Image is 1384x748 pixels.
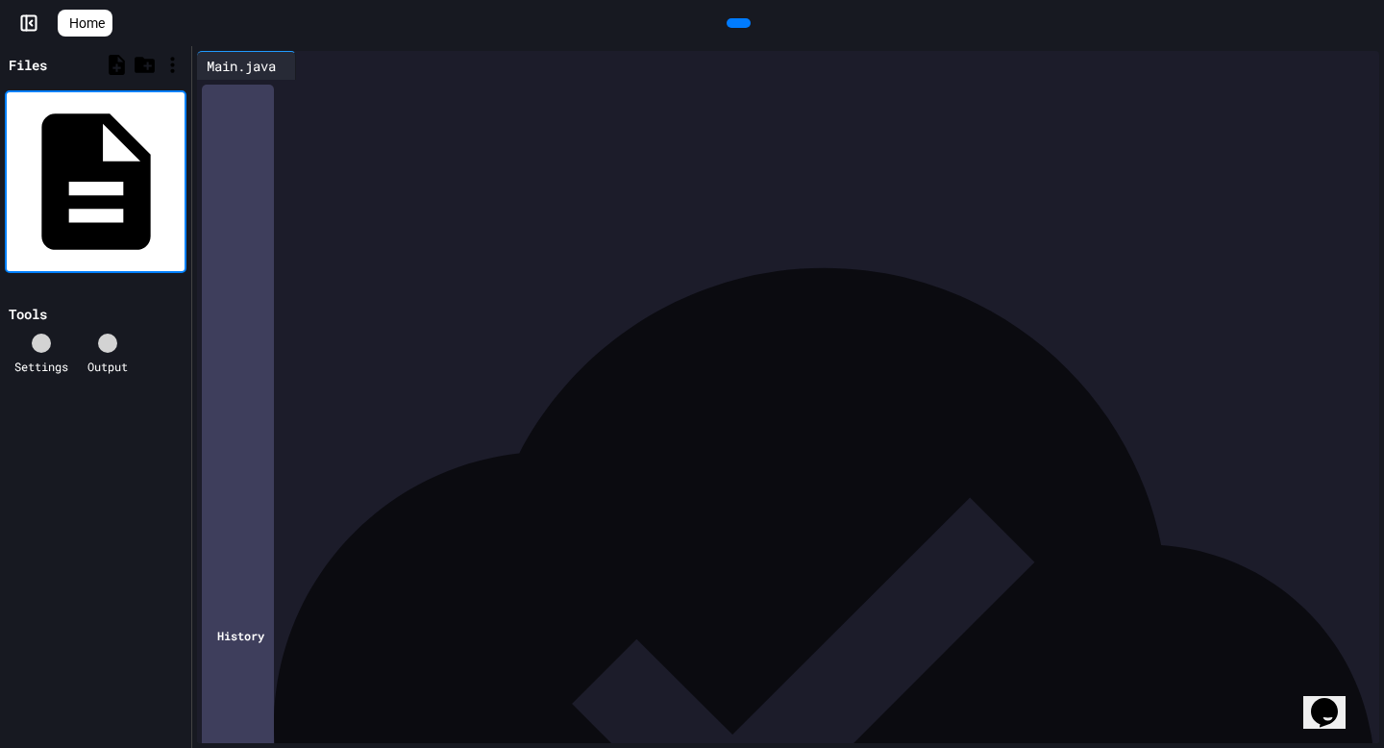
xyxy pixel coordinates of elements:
div: Main.java [197,51,296,80]
div: Files [9,55,47,75]
div: Main.java [197,56,285,76]
div: Output [87,358,128,375]
div: Settings [14,358,68,375]
span: Home [69,13,105,33]
a: Home [58,10,112,37]
iframe: chat widget [1303,671,1365,729]
div: Tools [9,304,47,324]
